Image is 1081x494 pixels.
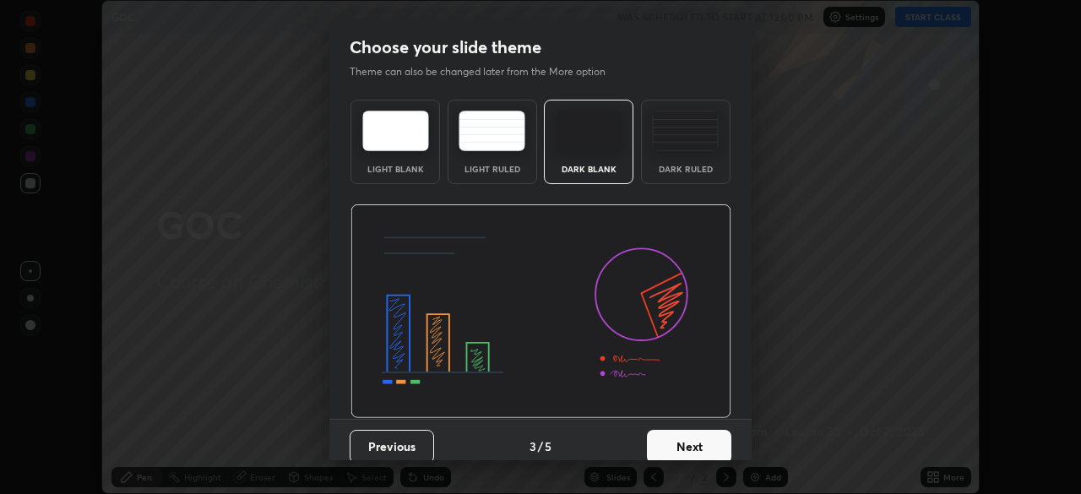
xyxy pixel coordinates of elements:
img: darkTheme.f0cc69e5.svg [556,111,622,151]
div: Light Ruled [459,165,526,173]
img: darkRuledTheme.de295e13.svg [652,111,719,151]
img: lightRuledTheme.5fabf969.svg [459,111,525,151]
div: Light Blank [361,165,429,173]
div: Dark Blank [555,165,622,173]
button: Next [647,430,731,464]
div: Dark Ruled [652,165,720,173]
h4: 5 [545,437,551,455]
p: Theme can also be changed later from the More option [350,64,623,79]
h2: Choose your slide theme [350,36,541,58]
h4: / [538,437,543,455]
h4: 3 [530,437,536,455]
button: Previous [350,430,434,464]
img: lightTheme.e5ed3b09.svg [362,111,429,151]
img: darkThemeBanner.d06ce4a2.svg [350,204,731,419]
